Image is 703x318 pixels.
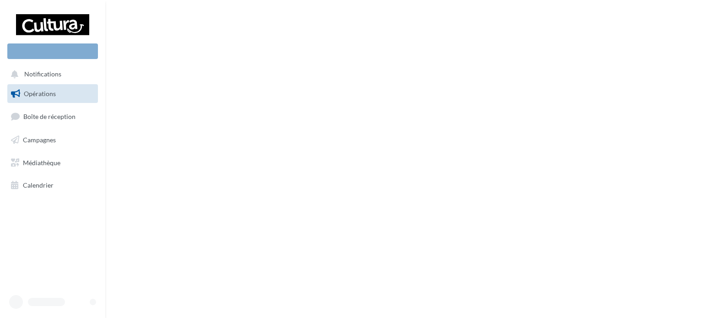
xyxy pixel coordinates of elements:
span: Calendrier [23,181,54,189]
a: Calendrier [5,176,100,195]
span: Campagnes [23,136,56,144]
a: Opérations [5,84,100,103]
a: Médiathèque [5,153,100,172]
a: Campagnes [5,130,100,150]
span: Boîte de réception [23,113,76,120]
div: Nouvelle campagne [7,43,98,59]
a: Boîte de réception [5,107,100,126]
span: Médiathèque [23,158,60,166]
span: Notifications [24,70,61,78]
span: Opérations [24,90,56,97]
